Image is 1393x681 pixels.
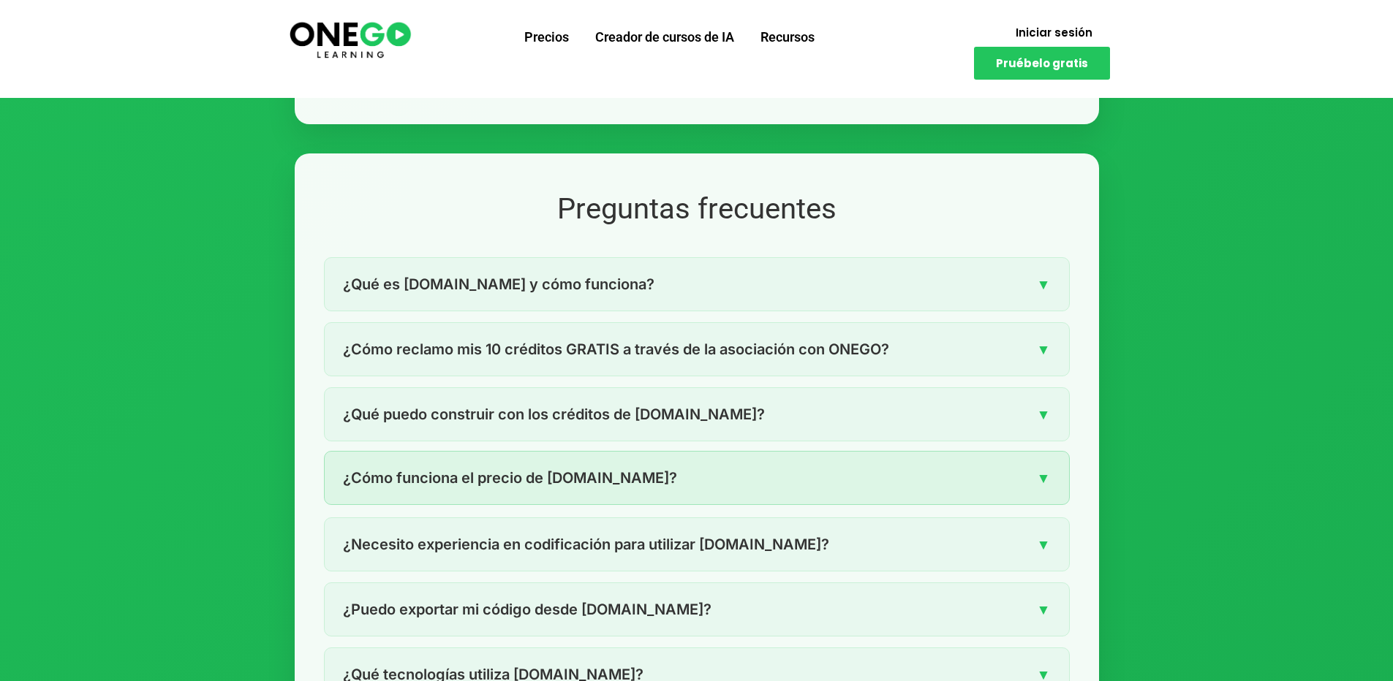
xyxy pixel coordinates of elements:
[760,29,815,45] font: Recursos
[1037,340,1051,358] font: ▼
[1037,275,1051,293] font: ▼
[343,536,829,553] font: ¿Necesito experiencia en codificación para utilizar [DOMAIN_NAME]?
[343,340,889,358] font: ¿Cómo reclamo mis 10 créditos GRATIS a través de la asociación con ONEGO?
[1037,536,1051,553] font: ▼
[557,191,837,226] font: Preguntas frecuentes
[582,18,747,56] a: Creador de cursos de IA
[343,469,677,487] font: ¿Cómo funciona el precio de [DOMAIN_NAME]?
[595,29,734,45] font: Creador de cursos de IA
[996,56,1088,71] font: Pruébelo gratis
[747,18,828,56] a: Recursos
[524,29,569,45] font: Precios
[1016,25,1092,40] font: Iniciar sesión
[343,601,711,618] font: ¿Puedo exportar mi código desde [DOMAIN_NAME]?
[343,406,765,423] font: ¿Qué puedo construir con los créditos de [DOMAIN_NAME]?
[511,18,582,56] a: Precios
[1037,469,1051,487] font: ▼
[1037,601,1051,618] font: ▼
[343,275,654,293] font: ¿Qué es [DOMAIN_NAME] y cómo funciona?
[998,18,1110,47] a: Iniciar sesión
[1037,406,1051,423] font: ▼
[974,47,1110,80] a: Pruébelo gratis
